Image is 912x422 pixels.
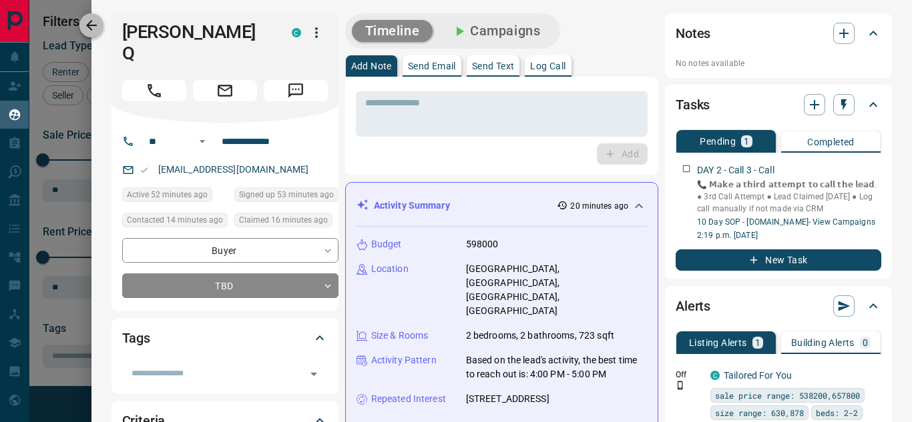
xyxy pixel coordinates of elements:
[351,61,392,71] p: Add Note
[676,94,710,115] h2: Tasks
[676,295,710,317] h2: Alerts
[239,213,328,227] span: Claimed 16 minutes ago
[676,290,881,322] div: Alerts
[697,163,774,177] p: DAY 2 - Call 3 - Call
[122,322,328,354] div: Tags
[530,61,565,71] p: Log Call
[304,365,323,383] button: Open
[234,187,338,206] div: Mon Aug 18 2025
[193,80,257,101] span: Email
[264,80,328,101] span: Message
[122,327,150,349] h2: Tags
[122,213,228,231] div: Mon Aug 18 2025
[697,179,881,215] p: 📞 𝗠𝗮𝗸𝗲 𝗮 𝘁𝗵𝗶𝗿𝗱 𝗮𝘁𝘁𝗲𝗺𝗽𝘁 𝘁𝗼 𝗰𝗮𝗹𝗹 𝘁𝗵𝗲 𝗹𝗲𝗮𝗱. ● 3rd Call Attempt ● Lead Claimed [DATE] ● Log call manu...
[466,392,549,406] p: [STREET_ADDRESS]
[724,370,792,381] a: Tailored For You
[357,193,647,218] div: Activity Summary20 minutes ago
[127,213,223,227] span: Contacted 14 minutes ago
[816,406,858,419] span: beds: 2-2
[122,21,272,64] h1: [PERSON_NAME] Q
[122,80,186,101] span: Call
[239,188,334,201] span: Signed up 53 minutes ago
[755,338,760,347] p: 1
[697,229,881,241] p: 2:19 p.m. [DATE]
[807,137,855,147] p: Completed
[127,188,208,201] span: Active 52 minutes ago
[408,61,456,71] p: Send Email
[371,353,437,367] p: Activity Pattern
[700,137,736,146] p: Pending
[122,187,228,206] div: Mon Aug 18 2025
[371,329,429,343] p: Size & Rooms
[234,213,338,231] div: Mon Aug 18 2025
[466,353,647,381] p: Based on the lead's activity, the best time to reach out is: 4:00 PM - 5:00 PM
[676,17,881,49] div: Notes
[676,57,881,69] p: No notes available
[676,89,881,121] div: Tasks
[194,133,210,149] button: Open
[374,199,450,213] p: Activity Summary
[292,28,301,37] div: condos.ca
[791,338,855,347] p: Building Alerts
[676,249,881,271] button: New Task
[466,329,614,343] p: 2 bedrooms, 2 bathrooms, 723 sqft
[122,273,338,298] div: TBD
[697,217,875,227] a: 10 Day SOP - [DOMAIN_NAME]- View Campaigns
[744,137,749,146] p: 1
[689,338,747,347] p: Listing Alerts
[352,20,433,42] button: Timeline
[570,200,628,212] p: 20 minutes ago
[466,237,499,251] p: 598000
[676,369,702,381] p: Off
[676,381,685,390] svg: Push Notification Only
[438,20,553,42] button: Campaigns
[472,61,515,71] p: Send Text
[122,238,338,263] div: Buyer
[371,237,402,251] p: Budget
[676,23,710,44] h2: Notes
[140,165,149,175] svg: Email Valid
[466,262,647,318] p: [GEOGRAPHIC_DATA], [GEOGRAPHIC_DATA], [GEOGRAPHIC_DATA], [GEOGRAPHIC_DATA]
[371,392,446,406] p: Repeated Interest
[715,406,804,419] span: size range: 630,878
[863,338,868,347] p: 0
[371,262,409,276] p: Location
[158,164,309,175] a: [EMAIL_ADDRESS][DOMAIN_NAME]
[715,389,860,402] span: sale price range: 538200,657800
[710,371,720,380] div: condos.ca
